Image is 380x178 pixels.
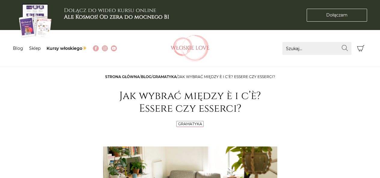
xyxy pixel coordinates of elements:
[282,42,351,55] input: Szukaj...
[178,122,202,126] a: Gramatyka
[105,74,140,79] a: Strona główna
[64,13,169,21] b: Ale Kosmos! Od zera do mocnego B1
[178,74,275,79] span: Jak wybrać między è i c’è? Essere czy esserci?
[103,90,277,115] h1: Jak wybrać między è i c’è? Essere czy esserci?
[105,74,275,79] span: / / /
[307,9,367,22] a: Dołączam
[171,35,210,62] img: Włoskielove
[153,74,177,79] a: Gramatyka
[64,7,169,20] h3: Dołącz do wideo kursu online
[82,46,87,50] img: ✨
[29,46,41,51] a: Sklep
[326,12,348,18] span: Dołączam
[13,46,23,51] a: Blog
[354,42,367,55] button: Koszyk
[47,46,87,51] a: Kursy włoskiego
[141,74,151,79] a: Blog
